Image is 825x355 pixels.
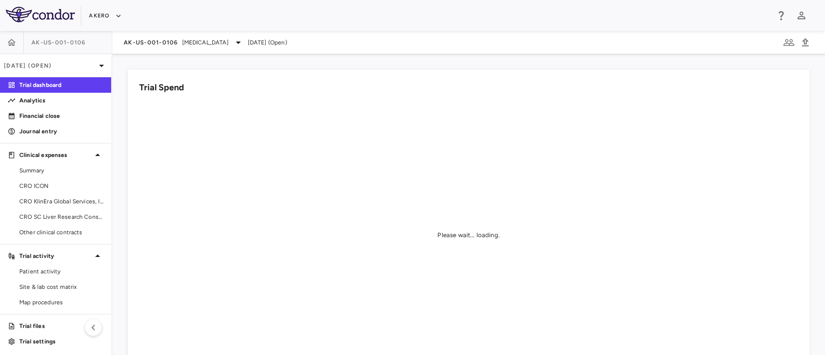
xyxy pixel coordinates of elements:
span: CRO ICON [19,182,103,190]
span: AK-US-001-0106 [31,39,86,46]
p: [DATE] (Open) [4,61,96,70]
img: logo-full-BYUhSk78.svg [6,7,75,22]
p: Trial activity [19,252,92,260]
span: [MEDICAL_DATA] [182,38,229,47]
button: Akero [89,8,121,24]
span: Summary [19,166,103,175]
span: Map procedures [19,298,103,307]
span: Patient activity [19,267,103,276]
span: AK-US-001-0106 [124,39,178,46]
span: [DATE] (Open) [248,38,287,47]
div: Please wait... loading. [437,231,499,240]
p: Clinical expenses [19,151,92,159]
p: Trial settings [19,337,103,346]
p: Journal entry [19,127,103,136]
p: Trial dashboard [19,81,103,89]
p: Trial files [19,322,103,330]
h6: Trial Spend [139,81,184,94]
p: Analytics [19,96,103,105]
span: CRO SC Liver Research Consortium LLC [19,213,103,221]
p: Financial close [19,112,103,120]
span: CRO KlinEra Global Services, Inc [19,197,103,206]
span: Site & lab cost matrix [19,283,103,291]
span: Other clinical contracts [19,228,103,237]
